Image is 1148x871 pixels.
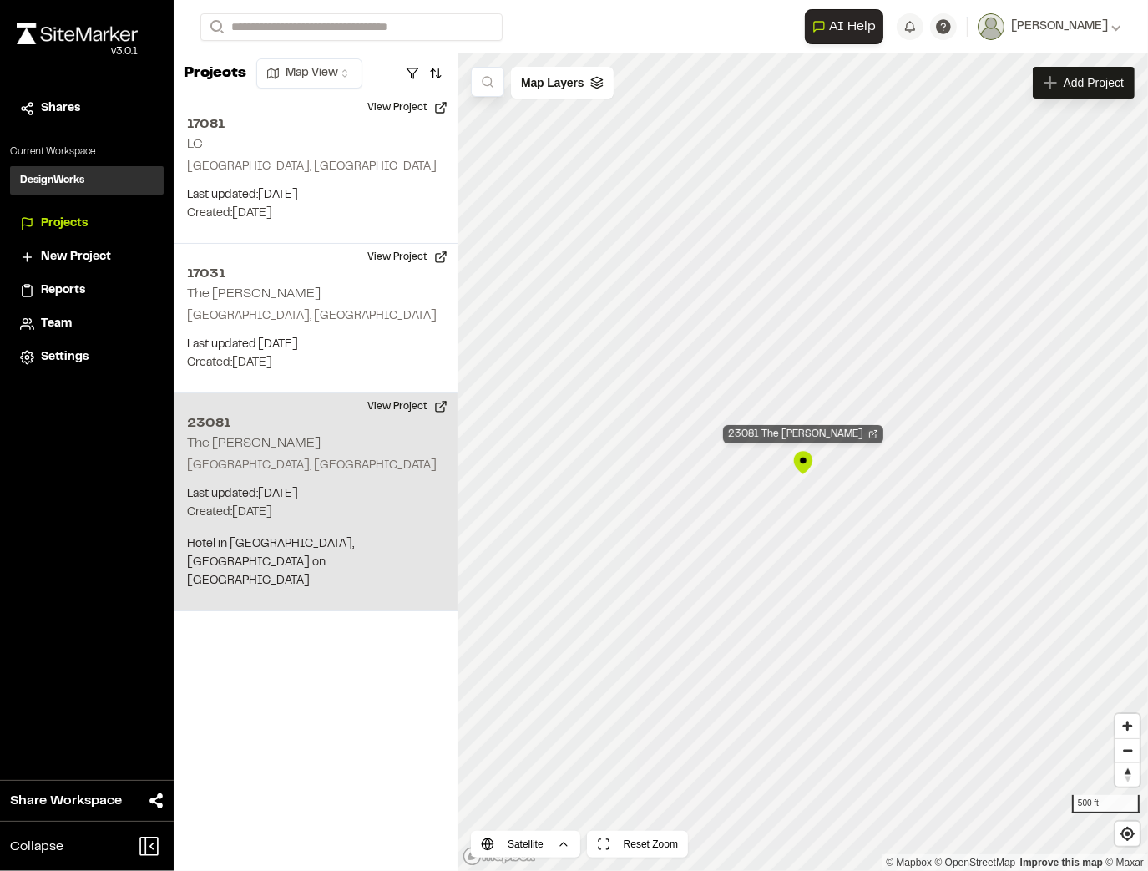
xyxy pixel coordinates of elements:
[20,348,154,367] a: Settings
[587,831,688,858] button: Reset Zoom
[187,205,444,223] p: Created: [DATE]
[357,244,458,271] button: View Project
[184,63,246,85] p: Projects
[41,99,80,118] span: Shares
[20,215,154,233] a: Projects
[187,535,444,590] p: Hotel in [GEOGRAPHIC_DATA], [GEOGRAPHIC_DATA] on [GEOGRAPHIC_DATA]
[1020,857,1103,868] a: Map feedback
[978,13,1004,40] img: User
[20,315,154,333] a: Team
[41,215,88,233] span: Projects
[1115,714,1140,738] button: Zoom in
[187,158,444,176] p: [GEOGRAPHIC_DATA], [GEOGRAPHIC_DATA]
[187,139,203,150] h2: LC
[1115,822,1140,846] button: Find my location
[41,348,89,367] span: Settings
[20,99,154,118] a: Shares
[978,13,1121,40] button: [PERSON_NAME]
[10,837,63,857] span: Collapse
[357,393,458,420] button: View Project
[187,457,444,475] p: [GEOGRAPHIC_DATA], [GEOGRAPHIC_DATA]
[1072,795,1140,813] div: 500 ft
[521,73,584,92] span: Map Layers
[463,847,536,866] a: Mapbox logo
[41,248,111,266] span: New Project
[1064,74,1124,91] span: Add Project
[187,336,444,354] p: Last updated: [DATE]
[1115,762,1140,787] button: Reset bearing to north
[805,9,883,44] button: Open AI Assistant
[1011,18,1108,36] span: [PERSON_NAME]
[17,44,138,59] div: Oh geez...please don't...
[187,288,321,300] h2: The [PERSON_NAME]
[1115,738,1140,762] button: Zoom out
[1105,857,1144,868] a: Maxar
[187,438,321,449] h2: The [PERSON_NAME]
[17,23,138,44] img: rebrand.png
[10,791,122,811] span: Share Workspace
[41,281,85,300] span: Reports
[10,144,164,160] p: Current Workspace
[20,248,154,266] a: New Project
[187,186,444,205] p: Last updated: [DATE]
[458,53,1148,871] canvas: Map
[187,485,444,504] p: Last updated: [DATE]
[187,413,444,433] h2: 23081
[829,17,876,37] span: AI Help
[187,504,444,522] p: Created: [DATE]
[805,9,890,44] div: Open AI Assistant
[886,857,932,868] a: Mapbox
[187,354,444,372] p: Created: [DATE]
[723,425,883,443] div: Open Project
[41,315,72,333] span: Team
[471,831,580,858] button: Satellite
[357,94,458,121] button: View Project
[1115,739,1140,762] span: Zoom out
[935,857,1016,868] a: OpenStreetMap
[187,264,444,284] h2: 17031
[200,13,230,41] button: Search
[20,173,84,188] h3: DesignWorks
[20,281,154,300] a: Reports
[187,307,444,326] p: [GEOGRAPHIC_DATA], [GEOGRAPHIC_DATA]
[791,450,816,475] div: Map marker
[187,114,444,134] h2: 17081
